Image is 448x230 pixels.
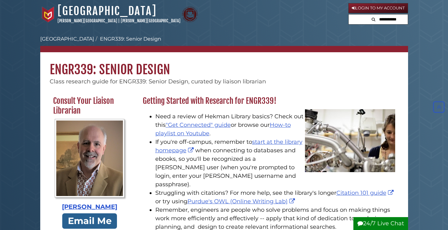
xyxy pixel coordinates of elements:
a: [GEOGRAPHIC_DATA] [40,36,94,42]
a: [PERSON_NAME][GEOGRAPHIC_DATA] [58,18,117,23]
span: | [118,18,120,23]
h2: Getting Started with Research for ENGR339! [140,96,398,106]
img: Calvin Theological Seminary [182,7,198,22]
a: "Get Connected" guide [166,121,231,128]
button: Search [370,14,377,23]
li: Struggling with citations? For more help, see the library's longer or try using [155,189,395,206]
img: Calvin University [40,7,56,22]
li: Need a review of Hekman Library basics? Check out this or browse our . [155,112,395,138]
button: 24/7 Live Chat [353,217,408,230]
span: Class research guide for ENGR339: Senior Design, curated by liaison librarian [50,78,266,85]
a: How-to playlist on Youtube [155,121,291,137]
li: If you're off-campus, remember to when connecting to databases and ebooks, so you'll be recognize... [155,138,395,189]
a: start at the library homepage [155,138,302,154]
h1: ENGR339: Senior Design [40,52,408,77]
i: Search [372,17,375,21]
a: ENGR339: Senior Design [100,36,161,42]
a: [PERSON_NAME][GEOGRAPHIC_DATA] [121,18,180,23]
img: Profile Photo [55,119,124,198]
a: Purdue's OWL (Online Writing Lab) [187,198,296,205]
a: [GEOGRAPHIC_DATA] [58,4,157,18]
a: Email Me [62,213,117,229]
div: [PERSON_NAME] [53,202,126,212]
h2: Consult Your Liaison Librarian [50,96,130,116]
a: Profile Photo [PERSON_NAME] [53,119,126,212]
a: Back to Top [431,104,446,110]
a: Login to My Account [348,3,408,13]
a: Citation 101 guide [336,189,395,196]
nav: breadcrumb [40,35,408,52]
